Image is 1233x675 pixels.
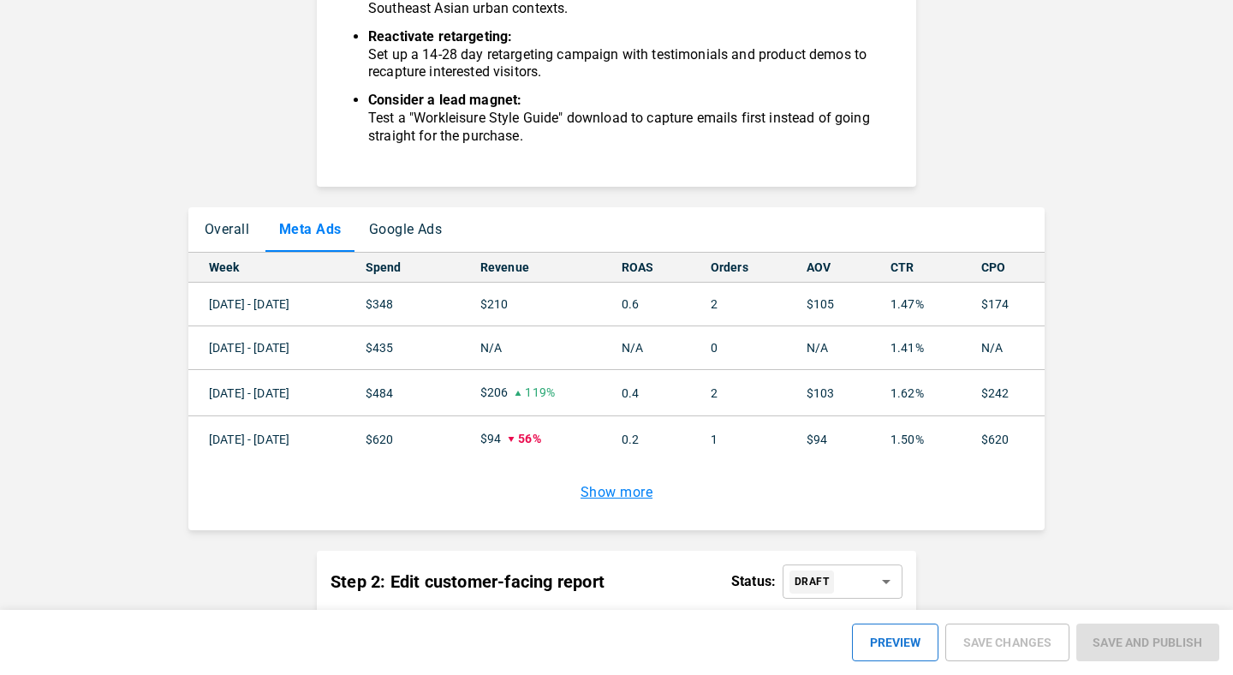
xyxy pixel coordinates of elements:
p: Step 2: Edit customer-facing report [331,569,605,594]
td: 0.2 [601,416,690,463]
th: Spend [345,253,460,283]
th: AOV [786,253,870,283]
td: $620 [345,416,460,463]
th: CPO [961,253,1045,283]
td: N/A [786,326,870,370]
th: ROAS [601,253,690,283]
button: Meta Ads [265,207,355,252]
th: Orders [690,253,786,283]
td: $94 [786,416,870,463]
td: 1 [690,416,786,463]
td: 1.41% [870,326,961,370]
td: 1.50% [870,416,961,463]
strong: Consider a lead magnet: [368,92,521,108]
th: CTR [870,253,961,283]
p: 119% [525,384,555,402]
li: Set up a 14-28 day retargeting campaign with testimonials and product demos to recapture interest... [368,28,882,81]
td: [DATE] - [DATE] [188,416,345,463]
th: Week [188,253,345,283]
td: N/A [961,326,1045,370]
td: 1.62% [870,370,961,416]
td: $484 [345,370,460,416]
td: N/A [460,326,601,370]
td: $620 [961,416,1045,463]
td: $435 [345,326,460,370]
p: 56% [518,430,540,448]
strong: Reactivate retargeting: [368,28,512,45]
td: [DATE] - [DATE] [188,370,345,416]
li: Test a "Workleisure Style Guide" download to capture emails first instead of going straight for t... [368,92,882,145]
td: $210 [460,282,601,326]
td: [DATE] - [DATE] [188,282,345,326]
td: 0.4 [601,370,690,416]
p: Status: [731,573,776,591]
td: [DATE] - [DATE] [188,326,345,370]
td: 2 [690,282,786,326]
td: 0 [690,326,786,370]
button: Show more [574,475,659,510]
td: $105 [786,282,870,326]
p: $94 [480,430,501,448]
td: $174 [961,282,1045,326]
button: Overall [188,207,265,252]
td: 1.47% [870,282,961,326]
td: $348 [345,282,460,326]
td: 2 [690,370,786,416]
td: N/A [601,326,690,370]
button: PREVIEW [852,624,938,661]
td: $103 [786,370,870,416]
div: DRAFT [789,570,834,594]
td: 0.6 [601,282,690,326]
th: Revenue [460,253,601,283]
td: $242 [961,370,1045,416]
button: Google Ads [355,207,456,252]
p: $206 [480,384,509,402]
